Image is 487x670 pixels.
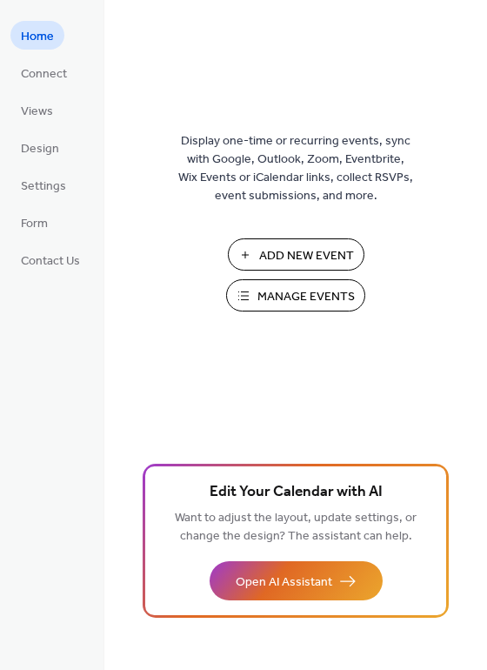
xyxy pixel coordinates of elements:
a: Contact Us [10,245,90,274]
span: Add New Event [259,247,354,265]
span: Settings [21,178,66,196]
span: Manage Events [257,288,355,306]
span: Form [21,215,48,233]
span: Contact Us [21,252,80,271]
button: Open AI Assistant [210,561,383,600]
span: Views [21,103,53,121]
a: Form [10,208,58,237]
span: Open AI Assistant [236,573,332,592]
span: Home [21,28,54,46]
span: Design [21,140,59,158]
span: Display one-time or recurring events, sync with Google, Outlook, Zoom, Eventbrite, Wix Events or ... [178,132,413,205]
a: Views [10,96,63,124]
button: Add New Event [228,238,364,271]
a: Connect [10,58,77,87]
a: Home [10,21,64,50]
button: Manage Events [226,279,365,312]
span: Want to adjust the layout, update settings, or change the design? The assistant can help. [175,506,417,548]
span: Connect [21,65,67,84]
span: Edit Your Calendar with AI [210,480,383,505]
a: Settings [10,171,77,199]
a: Design [10,133,70,162]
